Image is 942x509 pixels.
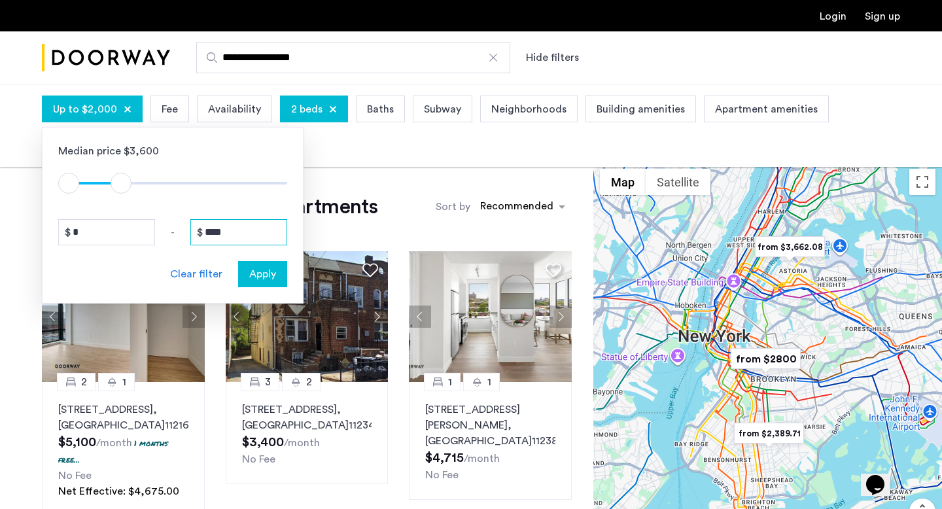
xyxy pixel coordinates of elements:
span: ngx-slider-max [111,173,131,194]
ngx-slider: ngx-slider [58,182,287,184]
a: Registration [865,11,900,22]
span: Subway [424,101,461,117]
div: Clear filter [170,266,222,282]
span: Building amenities [597,101,685,117]
button: button [238,261,287,287]
a: Login [820,11,846,22]
input: Apartment Search [196,42,510,73]
button: Show or hide filters [526,50,579,65]
span: Neighborhoods [491,101,567,117]
input: Price from [58,219,155,245]
span: Apartment amenities [715,101,818,117]
span: Baths [367,101,394,117]
iframe: chat widget [861,457,903,496]
span: Fee [162,101,178,117]
span: Apply [249,266,276,282]
span: - [171,224,175,240]
div: Median price $3,600 [58,143,287,159]
input: Price to [190,219,287,245]
span: 2 beds [291,101,323,117]
span: ngx-slider [58,173,79,194]
img: logo [42,33,170,82]
span: Availability [208,101,261,117]
a: Cazamio Logo [42,33,170,82]
span: Up to $2,000 [53,101,117,117]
